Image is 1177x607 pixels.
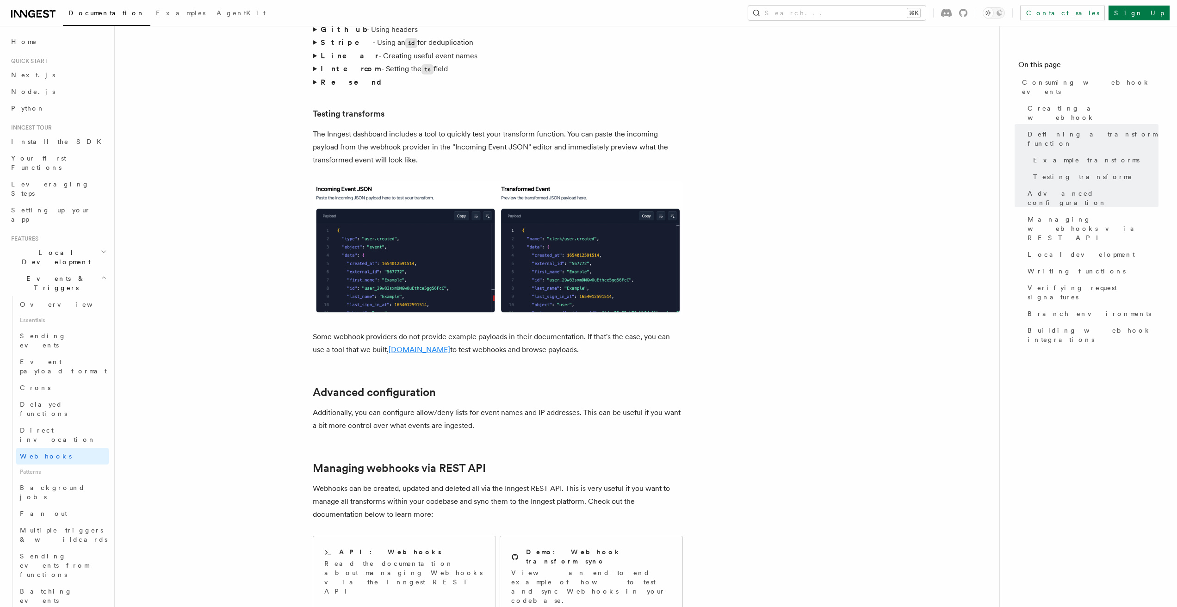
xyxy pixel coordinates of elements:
[7,235,38,242] span: Features
[150,3,211,25] a: Examples
[907,8,920,18] kbd: ⌘K
[16,505,109,522] a: Fan out
[16,296,109,313] a: Overview
[7,67,109,83] a: Next.js
[7,274,101,292] span: Events & Triggers
[16,422,109,448] a: Direct invocation
[313,462,486,475] a: Managing webhooks via REST API
[11,37,37,46] span: Home
[321,64,381,73] strong: Intercom
[313,62,683,76] summary: Intercom- Setting thetsfield
[7,33,109,50] a: Home
[1029,168,1158,185] a: Testing transforms
[313,406,683,432] p: Additionally, you can configure allow/deny lists for event names and IP addresses. This can be us...
[1018,59,1158,74] h4: On this page
[321,78,389,87] strong: Resend
[7,124,52,131] span: Inngest tour
[339,547,441,557] h2: API: Webhooks
[1033,172,1131,181] span: Testing transforms
[313,181,683,316] img: Inngest dashboard transform testing
[313,36,683,50] summary: Stripe- Using anidfor deduplication
[405,38,417,48] code: id
[313,107,384,120] a: Testing transforms
[7,244,109,270] button: Local Development
[321,51,378,60] strong: Linear
[421,64,434,74] code: ts
[20,358,107,375] span: Event payload format
[1028,309,1151,318] span: Branch environments
[1020,6,1105,20] a: Contact sales
[1109,6,1170,20] a: Sign Up
[20,401,67,417] span: Delayed functions
[20,427,96,443] span: Direct invocation
[1024,305,1158,322] a: Branch environments
[16,548,109,583] a: Sending events from functions
[1029,152,1158,168] a: Example transforms
[16,313,109,328] span: Essentials
[983,7,1005,19] button: Toggle dark mode
[1028,266,1126,276] span: Writing functions
[313,50,683,62] summary: Linear- Creating useful event names
[1028,130,1158,148] span: Defining a transform function
[16,448,109,465] a: Webhooks
[20,588,72,604] span: Batching events
[7,270,109,296] button: Events & Triggers
[7,100,109,117] a: Python
[511,568,671,605] p: View an end-to-end example of how to test and sync Webhooks in your codebase.
[7,202,109,228] a: Setting up your app
[313,330,683,356] p: Some webhook providers do not provide example payloads in their documentation. If that's the case...
[1022,78,1158,96] span: Consuming webhook events
[1024,322,1158,348] a: Building webhook integrations
[1028,215,1158,242] span: Managing webhooks via REST API
[63,3,150,26] a: Documentation
[16,479,109,505] a: Background jobs
[20,526,107,543] span: Multiple triggers & wildcards
[1024,263,1158,279] a: Writing functions
[156,9,205,17] span: Examples
[389,345,450,354] a: [DOMAIN_NAME]
[11,138,107,145] span: Install the SDK
[1028,189,1158,207] span: Advanced configuration
[1024,100,1158,126] a: Creating a webhook
[20,384,50,391] span: Crons
[324,559,484,596] p: Read the documentation about managing Webhooks via the Inngest REST API
[1018,74,1158,100] a: Consuming webhook events
[11,155,66,171] span: Your first Functions
[1024,126,1158,152] a: Defining a transform function
[20,552,89,578] span: Sending events from functions
[7,248,101,266] span: Local Development
[16,522,109,548] a: Multiple triggers & wildcards
[313,76,683,89] summary: Resend
[16,379,109,396] a: Crons
[11,71,55,79] span: Next.js
[1024,211,1158,246] a: Managing webhooks via REST API
[7,176,109,202] a: Leveraging Steps
[217,9,266,17] span: AgentKit
[1033,155,1140,165] span: Example transforms
[7,57,48,65] span: Quick start
[211,3,271,25] a: AgentKit
[7,133,109,150] a: Install the SDK
[313,386,436,399] a: Advanced configuration
[11,88,55,95] span: Node.js
[313,482,683,521] p: Webhooks can be created, updated and deleted all via the Inngest REST API. This is very useful if...
[20,301,115,308] span: Overview
[748,6,926,20] button: Search...⌘K
[20,510,67,517] span: Fan out
[16,328,109,353] a: Sending events
[16,396,109,422] a: Delayed functions
[68,9,145,17] span: Documentation
[313,128,683,167] p: The Inngest dashboard includes a tool to quickly test your transform function. You can paste the ...
[313,23,683,36] summary: Github- Using headers
[1028,326,1158,344] span: Building webhook integrations
[11,180,89,197] span: Leveraging Steps
[1028,283,1158,302] span: Verifying request signatures
[1028,104,1158,122] span: Creating a webhook
[1028,250,1135,259] span: Local development
[11,206,91,223] span: Setting up your app
[16,465,109,479] span: Patterns
[1024,185,1158,211] a: Advanced configuration
[16,353,109,379] a: Event payload format
[321,38,372,47] strong: Stripe
[1024,279,1158,305] a: Verifying request signatures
